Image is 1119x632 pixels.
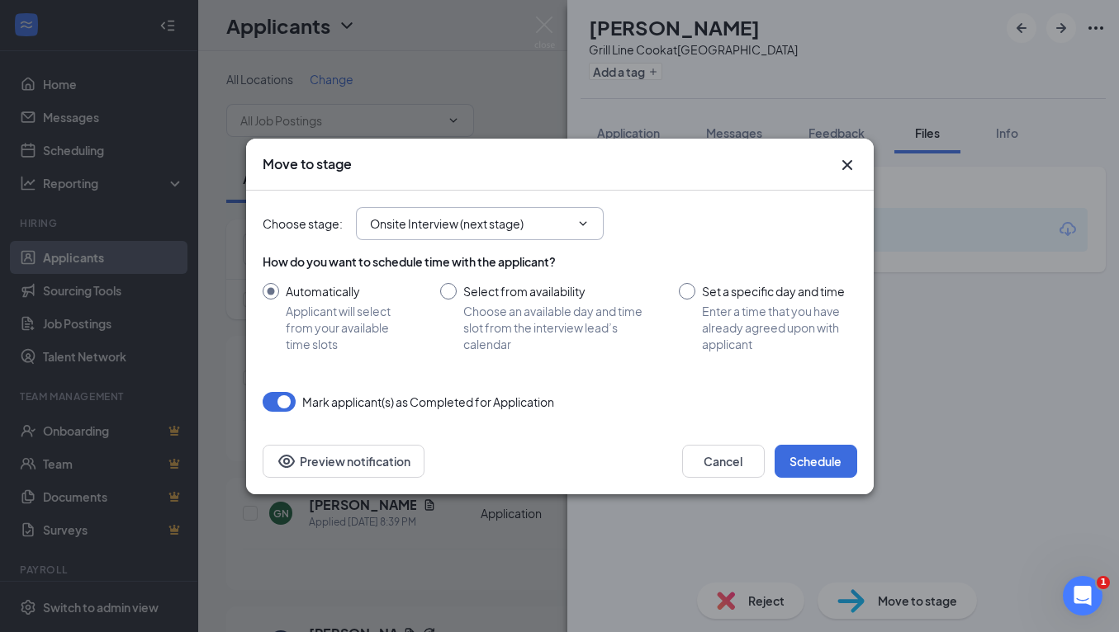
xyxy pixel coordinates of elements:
[302,392,554,412] span: Mark applicant(s) as Completed for Application
[277,451,296,471] svg: Eye
[682,445,765,478] button: Cancel
[1097,576,1110,589] span: 1
[775,445,857,478] button: Schedule
[1063,576,1102,615] iframe: Intercom live chat
[837,155,857,175] button: Close
[263,215,343,233] span: Choose stage :
[576,217,590,230] svg: ChevronDown
[263,445,424,478] button: Preview notificationEye
[263,155,352,173] h3: Move to stage
[837,155,857,175] svg: Cross
[263,253,857,270] div: How do you want to schedule time with the applicant?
